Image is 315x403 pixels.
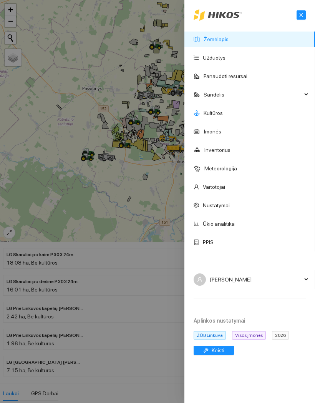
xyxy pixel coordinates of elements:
[204,110,223,116] a: Kultūros
[204,36,229,42] a: Žemėlapis
[194,346,234,355] button: toolKeisti
[210,272,302,287] span: [PERSON_NAME]
[203,55,225,61] a: Užduotys
[297,12,305,18] span: close
[194,331,226,340] span: ŽŪB Linkuva
[203,202,230,208] a: Nustatymai
[212,346,224,355] span: Keisti
[203,239,214,245] a: PPIS
[197,277,202,282] span: user
[203,221,235,227] a: Ūkio analitika
[203,348,209,354] span: tool
[272,331,289,340] span: 2026
[204,165,237,172] a: Meteorologija
[194,318,245,324] strong: Aplinkos nustatymai
[204,73,247,79] a: Panaudoti resursai
[232,331,266,340] span: Visos įmonės
[204,128,221,135] a: Įmonės
[297,10,306,20] button: close
[204,147,230,153] a: Inventorius
[204,87,302,102] span: Sandėlis
[203,184,225,190] a: Vartotojai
